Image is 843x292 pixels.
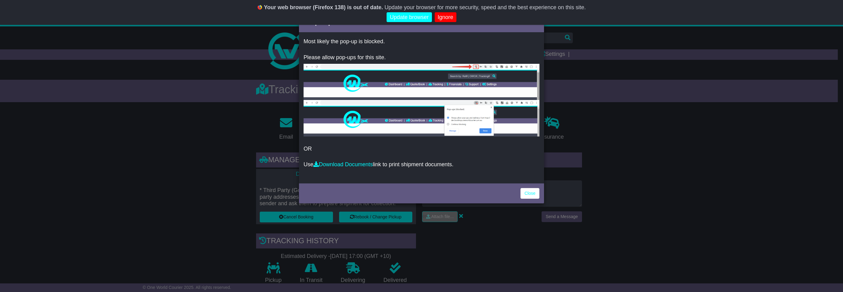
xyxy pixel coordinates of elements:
[299,34,544,182] div: OR
[384,4,586,10] span: Update your browser for more security, speed and the best experience on this site.
[304,38,539,45] p: Most likely the pop-up is blocked.
[313,161,373,167] a: Download Documents
[435,12,456,22] a: Ignore
[387,12,432,22] a: Update browser
[304,54,539,61] p: Please allow pop-ups for this site.
[520,188,539,199] a: Close
[304,64,539,100] img: allow-popup-1.png
[304,161,539,168] p: Use link to print shipment documents.
[264,4,383,10] b: Your web browser (Firefox 138) is out of date.
[304,100,539,136] img: allow-popup-2.png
